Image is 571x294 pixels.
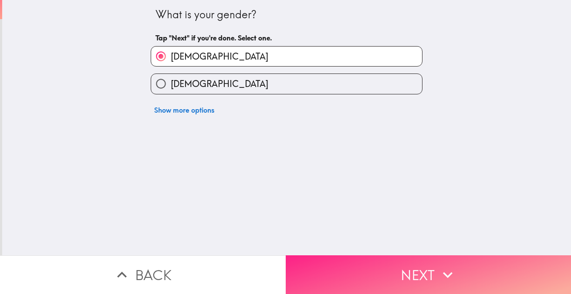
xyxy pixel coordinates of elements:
[155,33,418,43] h6: Tap "Next" if you're done. Select one.
[151,74,422,94] button: [DEMOGRAPHIC_DATA]
[171,78,268,90] span: [DEMOGRAPHIC_DATA]
[151,47,422,66] button: [DEMOGRAPHIC_DATA]
[171,50,268,63] span: [DEMOGRAPHIC_DATA]
[155,7,418,22] div: What is your gender?
[151,101,218,119] button: Show more options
